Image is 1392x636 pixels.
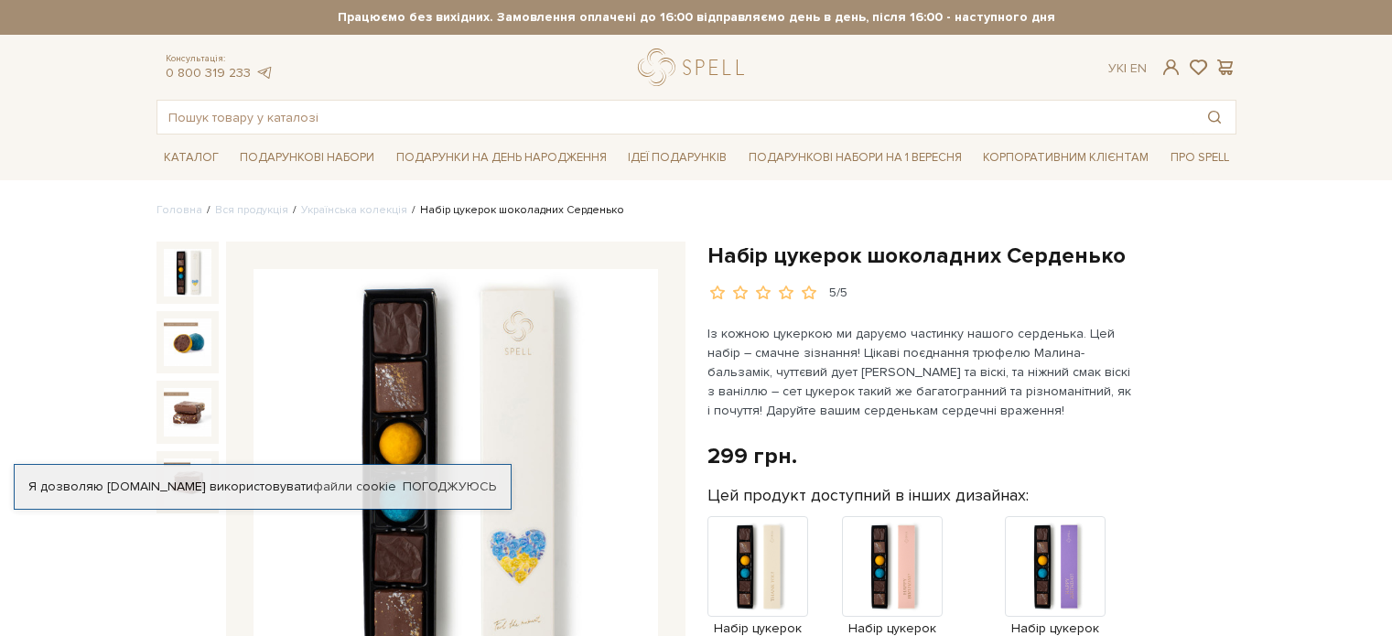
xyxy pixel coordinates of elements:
[1124,60,1127,76] span: |
[156,9,1236,26] strong: Працюємо без вихідних. Замовлення оплачені до 16:00 відправляємо день в день, після 16:00 - насту...
[403,479,496,495] a: Погоджуюсь
[707,324,1137,420] p: Із кожною цукеркою ми даруємо частинку нашого серденька. Цей набір – смачне зізнання! Цікаві поєд...
[164,388,211,436] img: Набір цукерок шоколадних Серденько
[164,249,211,296] img: Набір цукерок шоколадних Серденько
[157,101,1193,134] input: Пошук товару у каталозі
[1108,60,1147,77] div: Ук
[707,485,1029,506] label: Цей продукт доступний в інших дизайнах:
[164,318,211,366] img: Набір цукерок шоколадних Серденько
[301,203,407,217] a: Українська колекція
[707,442,797,470] div: 299 грн.
[620,144,734,172] a: Ідеї подарунків
[976,142,1156,173] a: Корпоративним клієнтам
[255,65,274,81] a: telegram
[389,144,614,172] a: Подарунки на День народження
[166,65,251,81] a: 0 800 319 233
[1163,144,1236,172] a: Про Spell
[741,142,969,173] a: Подарункові набори на 1 Вересня
[1130,60,1147,76] a: En
[164,458,211,506] img: Набір цукерок шоколадних Серденько
[1005,516,1106,617] img: Продукт
[156,144,226,172] a: Каталог
[1193,101,1236,134] button: Пошук товару у каталозі
[215,203,288,217] a: Вся продукція
[707,516,808,617] img: Продукт
[232,144,382,172] a: Подарункові набори
[156,203,202,217] a: Головна
[15,479,511,495] div: Я дозволяю [DOMAIN_NAME] використовувати
[407,202,624,219] li: Набір цукерок шоколадних Серденько
[166,53,274,65] span: Консультація:
[313,479,396,494] a: файли cookie
[707,242,1236,270] h1: Набір цукерок шоколадних Серденько
[638,49,752,86] a: logo
[842,516,943,617] img: Продукт
[829,285,847,302] div: 5/5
